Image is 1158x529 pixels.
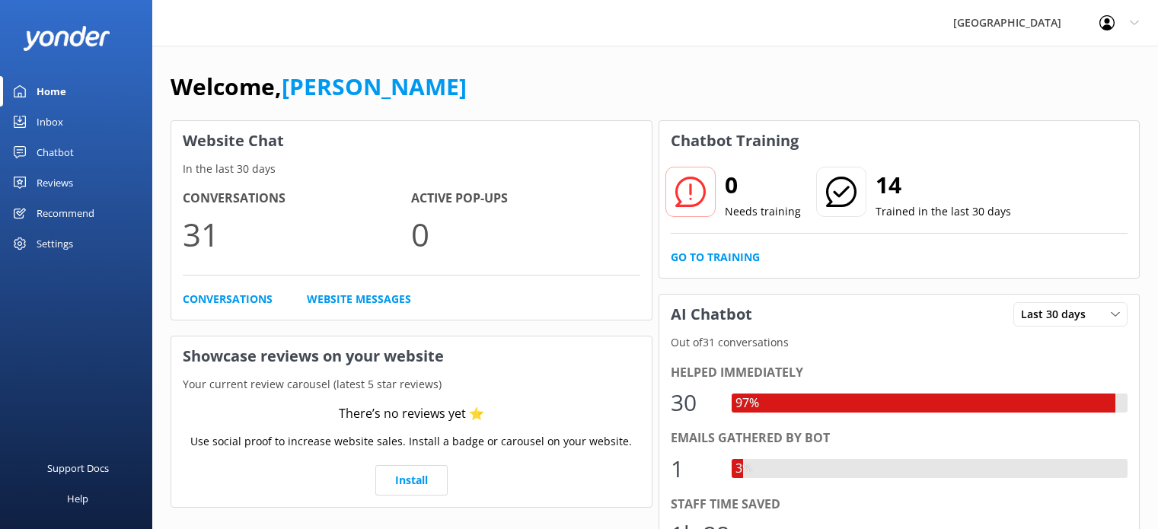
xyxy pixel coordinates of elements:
h3: Website Chat [171,121,652,161]
div: Emails gathered by bot [671,429,1128,448]
div: Inbox [37,107,63,137]
img: yonder-white-logo.png [23,26,110,51]
h4: Conversations [183,189,411,209]
div: 97% [732,394,763,413]
a: Website Messages [307,291,411,308]
h2: 14 [876,167,1011,203]
p: Needs training [725,203,801,220]
div: Support Docs [47,453,109,483]
h3: AI Chatbot [659,295,764,334]
div: Help [67,483,88,514]
h4: Active Pop-ups [411,189,640,209]
p: 31 [183,209,411,260]
div: Settings [37,228,73,259]
h2: 0 [725,167,801,203]
a: [PERSON_NAME] [282,71,467,102]
a: Conversations [183,291,273,308]
h3: Showcase reviews on your website [171,336,652,376]
div: 1 [671,451,716,487]
p: Out of 31 conversations [659,334,1140,351]
div: Recommend [37,198,94,228]
p: In the last 30 days [171,161,652,177]
p: 0 [411,209,640,260]
div: Chatbot [37,137,74,167]
div: Home [37,76,66,107]
p: Your current review carousel (latest 5 star reviews) [171,376,652,393]
p: Trained in the last 30 days [876,203,1011,220]
div: Staff time saved [671,495,1128,515]
h1: Welcome, [171,69,467,105]
h3: Chatbot Training [659,121,810,161]
div: 3% [732,459,756,479]
a: Go to Training [671,249,760,266]
div: There’s no reviews yet ⭐ [339,404,484,424]
div: Reviews [37,167,73,198]
a: Install [375,465,448,496]
div: 30 [671,384,716,421]
p: Use social proof to increase website sales. Install a badge or carousel on your website. [190,433,632,450]
span: Last 30 days [1021,306,1095,323]
div: Helped immediately [671,363,1128,383]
